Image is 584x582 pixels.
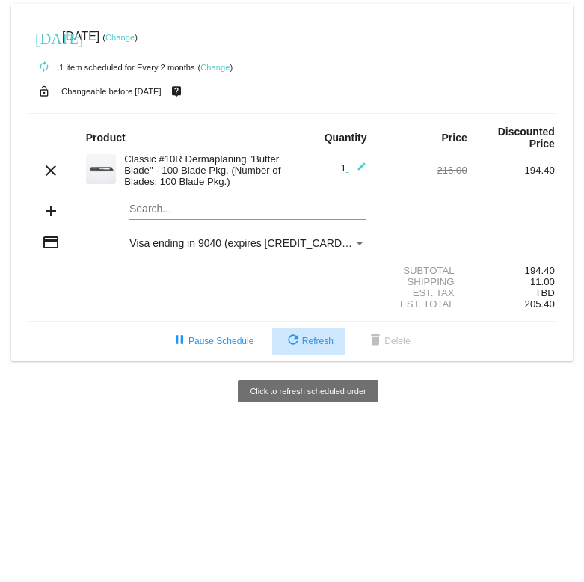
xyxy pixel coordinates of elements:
[117,153,292,187] div: Classic #10R Dermaplaning "Butter Blade" - 100 Blade Pkg. (Number of Blades: 100 Blade Pkg.)
[354,328,422,355] button: Delete
[170,332,188,350] mat-icon: pause
[467,265,555,276] div: 194.40
[348,162,366,180] mat-icon: edit
[380,265,467,276] div: Subtotal
[42,233,60,251] mat-icon: credit_card
[159,328,265,355] button: Pause Schedule
[272,328,345,355] button: Refresh
[442,132,467,144] strong: Price
[61,87,162,96] small: Changeable before [DATE]
[129,237,366,249] mat-select: Payment Method
[200,63,230,72] a: Change
[380,287,467,298] div: Est. Tax
[530,276,555,287] span: 11.00
[167,82,185,101] mat-icon: live_help
[170,336,253,346] span: Pause Schedule
[102,33,138,42] small: ( )
[29,63,195,72] small: 1 item scheduled for Every 2 months
[366,332,384,350] mat-icon: delete
[380,298,467,310] div: Est. Total
[366,336,411,346] span: Delete
[129,237,380,249] span: Visa ending in 9040 (expires [CREDIT_CARD_DATA])
[525,298,555,310] span: 205.40
[498,126,555,150] strong: Discounted Price
[380,165,467,176] div: 216.00
[105,33,135,42] a: Change
[42,162,60,180] mat-icon: clear
[86,154,116,184] img: dermaplanepro-10r-dermaplaning-blade-up-close.png
[42,202,60,220] mat-icon: add
[284,332,302,350] mat-icon: refresh
[535,287,555,298] span: TBD
[467,165,555,176] div: 194.40
[35,82,53,101] mat-icon: lock_open
[86,132,126,144] strong: Product
[340,162,366,174] span: 1
[380,276,467,287] div: Shipping
[284,336,334,346] span: Refresh
[129,203,366,215] input: Search...
[35,58,53,76] mat-icon: autorenew
[325,132,367,144] strong: Quantity
[35,28,53,46] mat-icon: [DATE]
[198,63,233,72] small: ( )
